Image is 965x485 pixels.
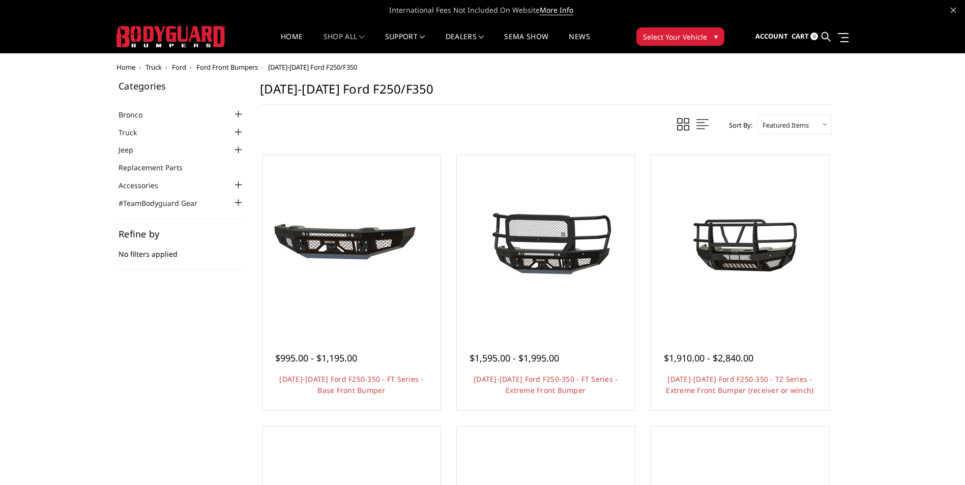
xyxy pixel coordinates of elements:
div: No filters applied [119,229,245,270]
a: [DATE]-[DATE] Ford F250-350 - T2 Series - Extreme Front Bumper (receiver or winch) [666,374,813,395]
span: 0 [810,33,818,40]
iframe: Chat Widget [914,436,965,485]
a: #TeamBodyguard Gear [119,198,210,208]
label: Sort By: [723,117,752,133]
a: Replacement Parts [119,162,195,173]
h5: Refine by [119,229,245,238]
span: Account [755,32,788,41]
a: More Info [540,5,573,15]
a: Cart 0 [792,23,818,50]
a: Dealers [446,33,484,53]
span: Select Your Vehicle [643,32,707,42]
a: Account [755,23,788,50]
img: BODYGUARD BUMPERS [116,26,226,47]
span: $1,910.00 - $2,840.00 [664,352,753,364]
a: Ford [172,63,186,72]
a: Ford Front Bumpers [196,63,258,72]
img: 2023-2025 Ford F250-350 - T2 Series - Extreme Front Bumper (receiver or winch) [658,198,821,289]
a: News [569,33,590,53]
a: 2023-2025 Ford F250-350 - T2 Series - Extreme Front Bumper (receiver or winch) 2023-2025 Ford F25... [654,158,827,330]
a: shop all [324,33,365,53]
span: ▾ [714,31,718,42]
a: Support [385,33,425,53]
a: 2023-2025 Ford F250-350 - FT Series - Base Front Bumper [265,158,438,330]
span: $995.00 - $1,195.00 [275,352,357,364]
a: Bronco [119,109,155,120]
h1: [DATE]-[DATE] Ford F250/F350 [260,81,832,105]
a: 2023-2025 Ford F250-350 - FT Series - Extreme Front Bumper 2023-2025 Ford F250-350 - FT Series - ... [459,158,632,330]
button: Select Your Vehicle [636,27,724,46]
a: Home [116,63,135,72]
a: SEMA Show [504,33,548,53]
a: [DATE]-[DATE] Ford F250-350 - FT Series - Extreme Front Bumper [474,374,618,395]
img: 2023-2025 Ford F250-350 - FT Series - Base Front Bumper [270,206,433,282]
a: Jeep [119,144,146,155]
span: [DATE]-[DATE] Ford F250/F350 [268,63,357,72]
h5: Categories [119,81,245,90]
span: Cart [792,32,809,41]
a: Home [281,33,303,53]
span: $1,595.00 - $1,995.00 [470,352,559,364]
a: Accessories [119,180,171,191]
a: Truck [145,63,162,72]
a: Truck [119,127,150,138]
a: [DATE]-[DATE] Ford F250-350 - FT Series - Base Front Bumper [279,374,423,395]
